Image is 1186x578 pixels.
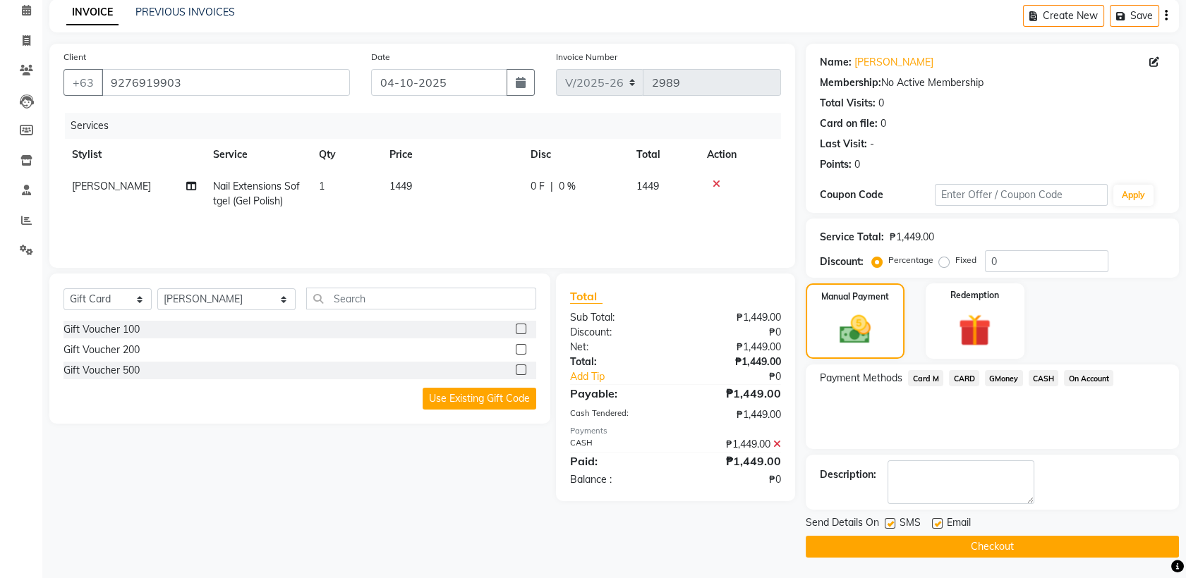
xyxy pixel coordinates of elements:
[63,363,140,378] div: Gift Voucher 500
[1113,185,1154,206] button: Apply
[319,180,325,192] span: 1
[559,355,676,369] div: Total:
[676,385,792,402] div: ₱1,449.00
[820,116,878,131] div: Card on file:
[820,55,852,70] div: Name:
[820,467,876,482] div: Description:
[306,288,536,309] input: Search
[559,407,676,422] div: Cash Tendered:
[821,290,889,303] label: Manual Payment
[1110,5,1159,27] button: Save
[65,113,792,139] div: Services
[522,139,628,171] th: Disc
[806,536,1179,558] button: Checkout
[888,254,933,266] label: Percentage
[820,157,852,172] div: Points:
[820,254,864,269] div: Discount:
[985,370,1023,386] span: GMoney
[935,184,1107,206] input: Enter Offer / Coupon Code
[870,137,874,152] div: -
[556,51,617,63] label: Invoice Number
[820,230,884,245] div: Service Total:
[676,472,792,487] div: ₱0
[63,343,140,357] div: Gift Voucher 200
[955,254,976,266] label: Fixed
[820,75,881,90] div: Membership:
[63,139,205,171] th: Stylist
[820,137,867,152] div: Last Visit:
[63,69,103,96] button: +63
[381,139,522,171] th: Price
[820,187,935,202] div: Coupon Code
[820,75,1165,90] div: No Active Membership
[949,370,979,386] span: CARD
[1029,370,1059,386] span: CASH
[950,289,999,302] label: Redemption
[570,289,603,304] span: Total
[559,385,676,402] div: Payable:
[135,6,235,18] a: PREVIOUS INVOICES
[878,96,884,111] div: 0
[948,310,1001,350] img: _gift.svg
[205,139,310,171] th: Service
[854,55,933,70] a: [PERSON_NAME]
[213,180,300,207] span: Nail Extensions Softgel (Gel Polish)
[559,453,676,469] div: Paid:
[820,371,902,386] span: Payment Methods
[676,325,792,340] div: ₱0
[676,355,792,369] div: ₱1,449.00
[310,139,381,171] th: Qty
[676,407,792,422] div: ₱1,449.00
[636,180,659,192] span: 1449
[559,472,676,487] div: Balance :
[881,116,886,131] div: 0
[371,51,390,63] label: Date
[63,51,86,63] label: Client
[570,425,781,437] div: Payments
[676,310,792,325] div: ₱1,449.00
[102,69,350,96] input: Search by Name/Mobile/Email/Code
[63,322,140,337] div: Gift Voucher 100
[900,515,921,533] span: SMS
[830,312,881,348] img: _cash.svg
[890,230,934,245] div: ₱1,449.00
[72,180,151,192] span: [PERSON_NAME]
[698,139,781,171] th: Action
[806,515,879,533] span: Send Details On
[559,437,676,452] div: CASH
[559,340,676,355] div: Net:
[676,437,792,452] div: ₱1,449.00
[559,179,576,194] span: 0 %
[628,139,698,171] th: Total
[1064,370,1113,386] span: On Account
[820,96,876,111] div: Total Visits:
[559,310,676,325] div: Sub Total:
[676,340,792,355] div: ₱1,449.00
[550,179,553,194] span: |
[854,157,860,172] div: 0
[947,515,971,533] span: Email
[559,369,695,384] a: Add Tip
[1023,5,1104,27] button: Create New
[559,325,676,340] div: Discount:
[531,179,545,194] span: 0 F
[695,369,792,384] div: ₱0
[676,453,792,469] div: ₱1,449.00
[908,370,943,386] span: Card M
[423,388,536,410] button: Use Existing Gift Code
[389,180,412,192] span: 1449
